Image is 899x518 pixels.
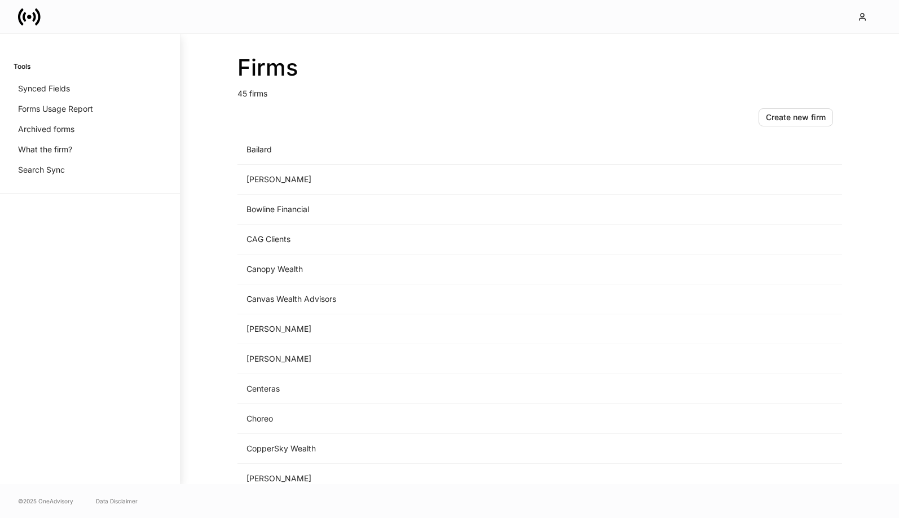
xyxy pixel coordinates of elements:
[237,344,655,374] td: [PERSON_NAME]
[18,497,73,506] span: © 2025 OneAdvisory
[14,160,166,180] a: Search Sync
[237,284,655,314] td: Canvas Wealth Advisors
[237,254,655,284] td: Canopy Wealth
[14,99,166,119] a: Forms Usage Report
[18,124,74,135] p: Archived forms
[237,195,655,225] td: Bowline Financial
[14,139,166,160] a: What the firm?
[18,144,72,155] p: What the firm?
[18,103,93,115] p: Forms Usage Report
[14,61,30,72] h6: Tools
[237,404,655,434] td: Choreo
[14,119,166,139] a: Archived forms
[237,165,655,195] td: [PERSON_NAME]
[237,464,655,494] td: [PERSON_NAME]
[237,54,842,81] h2: Firms
[237,374,655,404] td: Centeras
[759,108,833,126] button: Create new firm
[237,135,655,165] td: Bailard
[237,225,655,254] td: CAG Clients
[18,83,70,94] p: Synced Fields
[237,314,655,344] td: [PERSON_NAME]
[96,497,138,506] a: Data Disclaimer
[237,434,655,464] td: CopperSky Wealth
[766,113,826,121] div: Create new firm
[18,164,65,175] p: Search Sync
[237,81,842,99] p: 45 firms
[14,78,166,99] a: Synced Fields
